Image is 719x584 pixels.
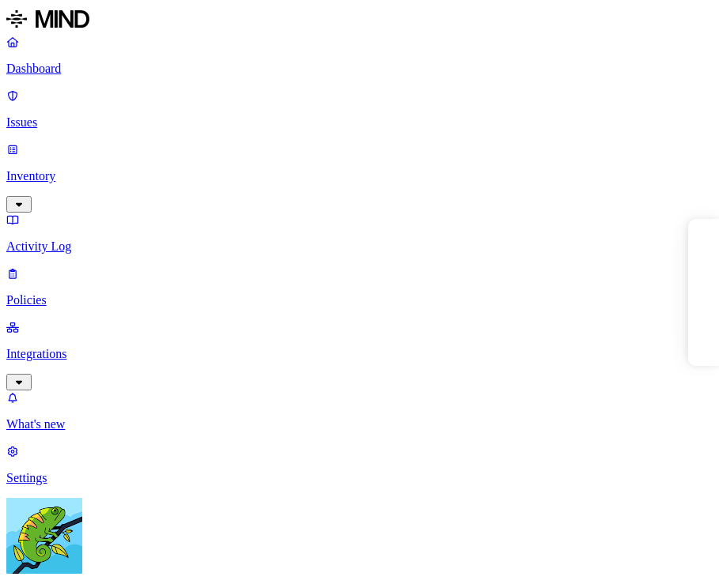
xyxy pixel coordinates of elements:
a: Dashboard [6,35,713,76]
a: Activity Log [6,213,713,254]
a: What's new [6,390,713,431]
p: Activity Log [6,239,713,254]
a: Inventory [6,142,713,210]
p: Policies [6,293,713,307]
a: Integrations [6,320,713,388]
p: Inventory [6,169,713,183]
img: Yuval Meshorer [6,498,82,574]
p: What's new [6,417,713,431]
p: Issues [6,115,713,130]
a: MIND [6,6,713,35]
a: Issues [6,89,713,130]
p: Integrations [6,347,713,361]
a: Policies [6,266,713,307]
img: MIND [6,6,89,32]
p: Dashboard [6,62,713,76]
p: Settings [6,471,713,485]
a: Settings [6,444,713,485]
